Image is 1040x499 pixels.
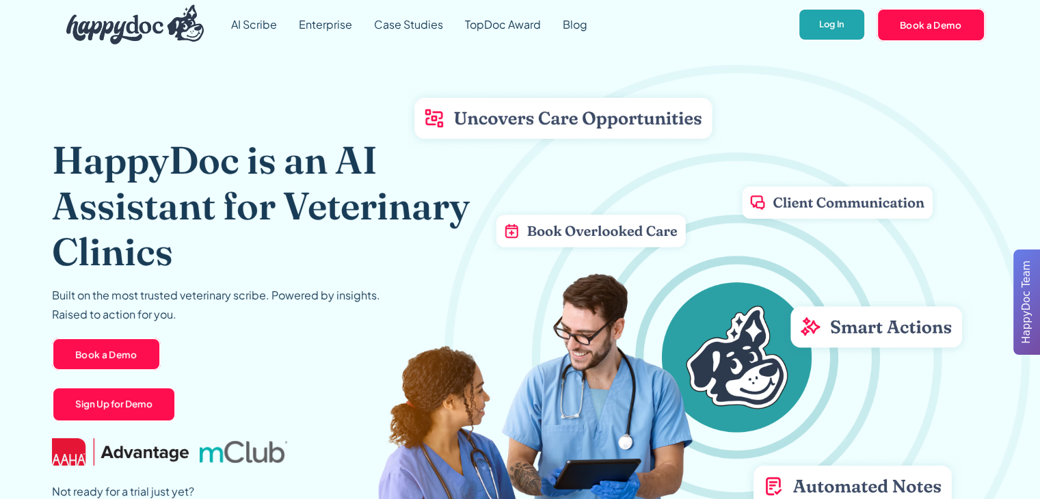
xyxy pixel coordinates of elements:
[52,286,380,324] p: Built on the most trusted veterinary scribe. Powered by insights. Raised to action for you.
[66,5,204,44] img: HappyDoc Logo: A happy dog with his ear up, listening.
[877,8,985,41] a: Book a Demo
[52,338,161,370] a: Book a Demo
[52,137,473,275] h1: HappyDoc is an AI Assistant for Veterinary Clinics
[200,441,287,463] img: mclub logo
[52,387,176,422] a: Sign Up for Demo
[55,1,204,48] a: home
[798,8,866,42] a: Log In
[52,438,189,466] img: AAHA Advantage logo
